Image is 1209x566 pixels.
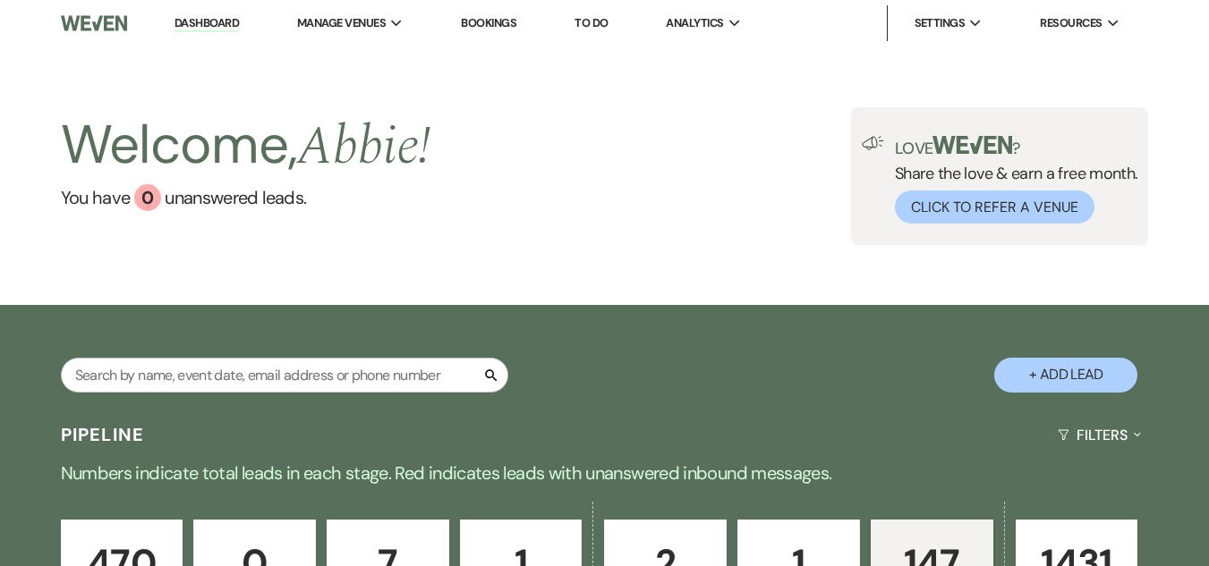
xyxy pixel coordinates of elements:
[61,358,508,393] input: Search by name, event date, email address or phone number
[175,15,239,32] a: Dashboard
[61,4,128,42] img: Weven Logo
[297,106,430,188] span: Abbie !
[61,184,431,211] a: You have 0 unanswered leads.
[895,190,1094,224] button: Click to Refer a Venue
[61,422,145,447] h3: Pipeline
[932,136,1012,154] img: weven-logo-green.svg
[297,14,386,32] span: Manage Venues
[994,358,1137,393] button: + Add Lead
[134,184,161,211] div: 0
[895,136,1138,156] p: Love ?
[61,107,431,184] h2: Welcome,
[1040,14,1102,32] span: Resources
[884,136,1138,224] div: Share the love & earn a free month.
[862,136,884,150] img: loud-speaker-illustration.svg
[575,15,608,30] a: To Do
[666,14,723,32] span: Analytics
[461,15,516,30] a: Bookings
[1051,411,1148,459] button: Filters
[915,14,966,32] span: Settings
